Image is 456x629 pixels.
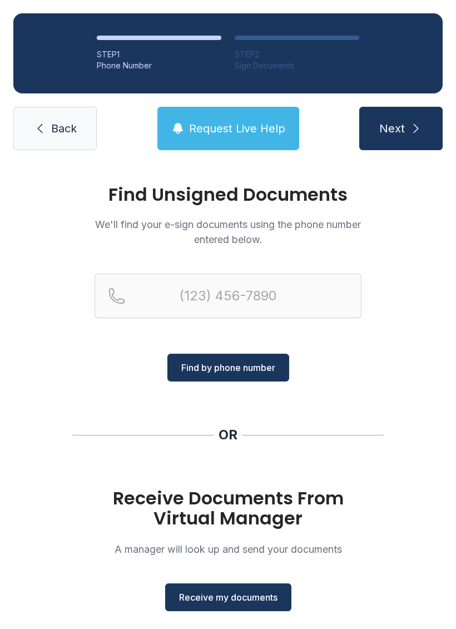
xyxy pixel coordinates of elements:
[179,591,277,604] span: Receive my documents
[189,121,285,136] span: Request Live Help
[97,60,221,71] div: Phone Number
[235,60,359,71] div: Sign Documents
[95,274,361,318] input: Reservation phone number
[235,49,359,60] div: STEP 2
[219,426,237,444] div: OR
[95,217,361,247] p: We'll find your e-sign documents using the phone number entered below.
[95,186,361,204] h1: Find Unsigned Documents
[181,361,275,374] span: Find by phone number
[97,49,221,60] div: STEP 1
[95,542,361,557] p: A manager will look up and send your documents
[379,121,405,136] span: Next
[95,488,361,528] h1: Receive Documents From Virtual Manager
[51,121,77,136] span: Back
